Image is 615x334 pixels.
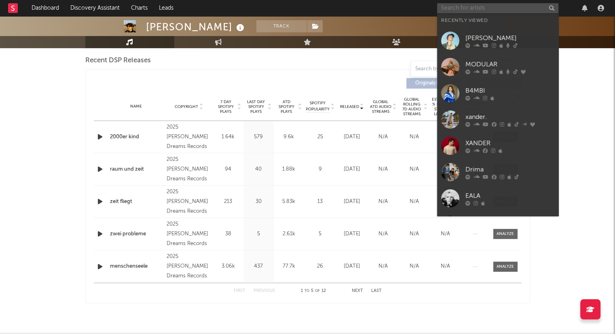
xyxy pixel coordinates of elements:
span: Released [340,104,359,109]
div: [PERSON_NAME] [465,33,554,43]
span: Spotify Popularity [306,100,330,112]
a: B4MBI [437,80,558,106]
a: Shirukid [437,211,558,238]
a: 2000er kind [110,133,163,141]
div: N/A [370,230,397,238]
span: Global ATD Audio Streams [370,99,392,114]
div: 25 [306,133,334,141]
a: raum und zeit [110,165,163,173]
div: 40 [245,165,272,173]
span: Estimated % Playlist Streams Last Day [432,97,454,116]
div: 2025 [PERSON_NAME] Dreams Records [167,155,211,184]
button: Last [371,289,382,293]
div: N/A [401,165,428,173]
div: Recently Viewed [441,16,554,25]
span: Last Day Spotify Plays [245,99,267,114]
div: Name [110,104,163,110]
button: First [234,289,245,293]
button: Previous [254,289,275,293]
div: [DATE] [338,165,366,173]
div: 2025 [PERSON_NAME] Dreams Records [167,220,211,249]
div: 579 [245,133,272,141]
a: menschenseele [110,262,163,271]
div: 9 [306,165,334,173]
div: [DATE] [338,262,366,271]
div: N/A [401,262,428,271]
div: xander. [465,112,554,122]
div: 5 [245,230,272,238]
div: 30 [245,198,272,206]
div: 38 [215,230,241,238]
div: N/A [432,230,459,238]
div: N/A [401,198,428,206]
div: [DATE] [338,133,366,141]
div: N/A [401,133,428,141]
div: N/A [370,165,397,173]
div: 2.61k [276,230,302,238]
a: EALA [437,185,558,211]
div: N/A [370,198,397,206]
a: [PERSON_NAME] [437,27,558,54]
div: 2025 [PERSON_NAME] Dreams Records [167,252,211,281]
div: N/A [432,198,459,206]
div: N/A [432,165,459,173]
span: Global Rolling 7D Audio Streams [401,97,423,116]
div: 437 [245,262,272,271]
span: Recent DSP Releases [85,56,151,66]
div: 213 [215,198,241,206]
div: 1.64k [215,133,241,141]
a: xander. [437,106,558,133]
div: B4MBI [465,86,554,95]
span: ATD Spotify Plays [276,99,297,114]
div: Drima [465,165,554,174]
div: N/A [432,262,459,271]
div: 2025 [PERSON_NAME] Dreams Records [167,187,211,216]
button: Originals(12) [406,78,461,89]
div: 2025 [PERSON_NAME] Dreams Records [167,123,211,152]
div: 1.88k [276,165,302,173]
div: 9.6k [276,133,302,141]
div: N/A [370,133,397,141]
div: [DATE] [338,198,366,206]
div: N/A [401,230,428,238]
a: zeit fliegt [110,198,163,206]
div: 5 [306,230,334,238]
input: Search for artists [437,3,558,13]
a: zwei probleme [110,230,163,238]
a: XANDER [437,133,558,159]
a: Drima [437,159,558,185]
span: to [304,289,309,293]
div: EALA [465,191,554,201]
a: MODULAR [437,54,558,80]
div: 1 5 12 [291,286,336,296]
span: Originals ( 12 ) [412,81,449,86]
span: of [315,289,320,293]
button: Track [256,20,307,32]
div: XANDER [465,138,554,148]
div: 13 [306,198,334,206]
div: 3.06k [215,262,241,271]
div: [PERSON_NAME] [146,20,246,34]
div: 94 [215,165,241,173]
div: 5.83k [276,198,302,206]
button: Next [352,289,363,293]
span: 7 Day Spotify Plays [215,99,237,114]
div: N/A [370,262,397,271]
div: MODULAR [465,59,554,69]
div: 77.7k [276,262,302,271]
input: Search by song name or URL [411,66,497,72]
div: 26 [306,262,334,271]
span: Copyright [175,104,198,109]
div: [DATE] [338,230,366,238]
div: N/A [432,133,459,141]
